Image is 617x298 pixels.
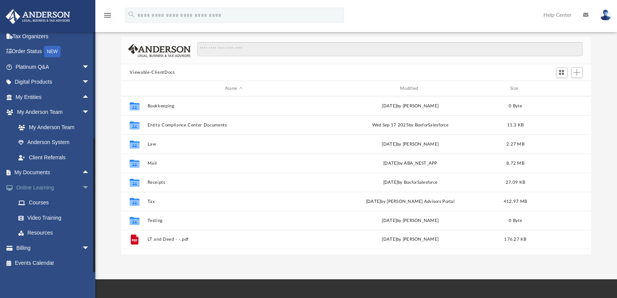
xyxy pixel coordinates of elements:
div: [DATE] by ABA_NEST_APP [324,160,497,167]
button: Testing [148,218,321,223]
a: My Anderson Team [11,120,93,135]
button: Viewable-ClientDocs [130,69,175,76]
span: arrow_drop_up [82,165,97,181]
button: Switch to Grid View [556,67,567,78]
span: arrow_drop_up [82,89,97,105]
a: menu [103,15,112,20]
a: Online Learningarrow_drop_down [5,180,101,195]
button: Entity Compliance Center Documents [148,123,321,128]
a: Billingarrow_drop_down [5,240,101,256]
button: Law [148,142,321,147]
a: Events Calendar [5,256,101,271]
span: 11.3 KB [507,123,524,127]
a: My Anderson Teamarrow_drop_down [5,105,97,120]
span: 2.27 MB [506,142,524,146]
i: search [127,10,136,19]
span: arrow_drop_down [82,59,97,75]
button: LT and Deed - -.pdf [148,237,321,242]
div: Name [147,85,320,92]
button: Receipts [148,180,321,185]
div: grid [121,96,591,254]
span: 0 Byte [509,104,522,108]
a: Resources [11,225,101,241]
button: Add [571,67,583,78]
a: Video Training [11,210,97,225]
button: Tax [148,199,321,204]
span: 8.72 MB [506,161,524,165]
span: arrow_drop_down [82,180,97,196]
div: Size [500,85,531,92]
div: [DATE] by [PERSON_NAME] [324,103,497,110]
div: [DATE] by [PERSON_NAME] [324,236,497,243]
span: arrow_drop_down [82,74,97,90]
div: id [534,85,588,92]
img: Anderson Advisors Platinum Portal [3,9,72,24]
a: Tax Organizers [5,29,101,44]
button: Bookkeeping [148,104,321,109]
a: My Documentsarrow_drop_up [5,165,97,180]
a: Order StatusNEW [5,44,101,60]
div: Modified [324,85,497,92]
div: Wed Sep 17 2025 by BoxforSalesforce [324,122,497,129]
div: NEW [44,46,61,57]
div: [DATE] by [PERSON_NAME] Advisors Portal [324,198,497,205]
span: 176.27 KB [505,237,527,241]
i: menu [103,11,112,20]
a: Platinum Q&Aarrow_drop_down [5,59,101,74]
span: arrow_drop_down [82,240,97,256]
a: Anderson System [11,135,97,150]
button: Mail [148,161,321,166]
div: [DATE] by BoxforSalesforce [324,179,497,186]
div: [DATE] by [PERSON_NAME] [324,141,497,148]
div: id [125,85,144,92]
span: 412.97 MB [504,199,527,204]
span: 27.09 KB [506,180,525,185]
a: Courses [11,195,101,211]
input: Search files and folders [197,42,583,57]
div: [DATE] by [PERSON_NAME] [324,217,497,224]
a: My Entitiesarrow_drop_up [5,89,101,105]
a: Client Referrals [11,150,97,165]
span: arrow_drop_down [82,105,97,120]
span: 0 Byte [509,219,522,223]
a: Digital Productsarrow_drop_down [5,74,101,90]
img: User Pic [600,10,611,21]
